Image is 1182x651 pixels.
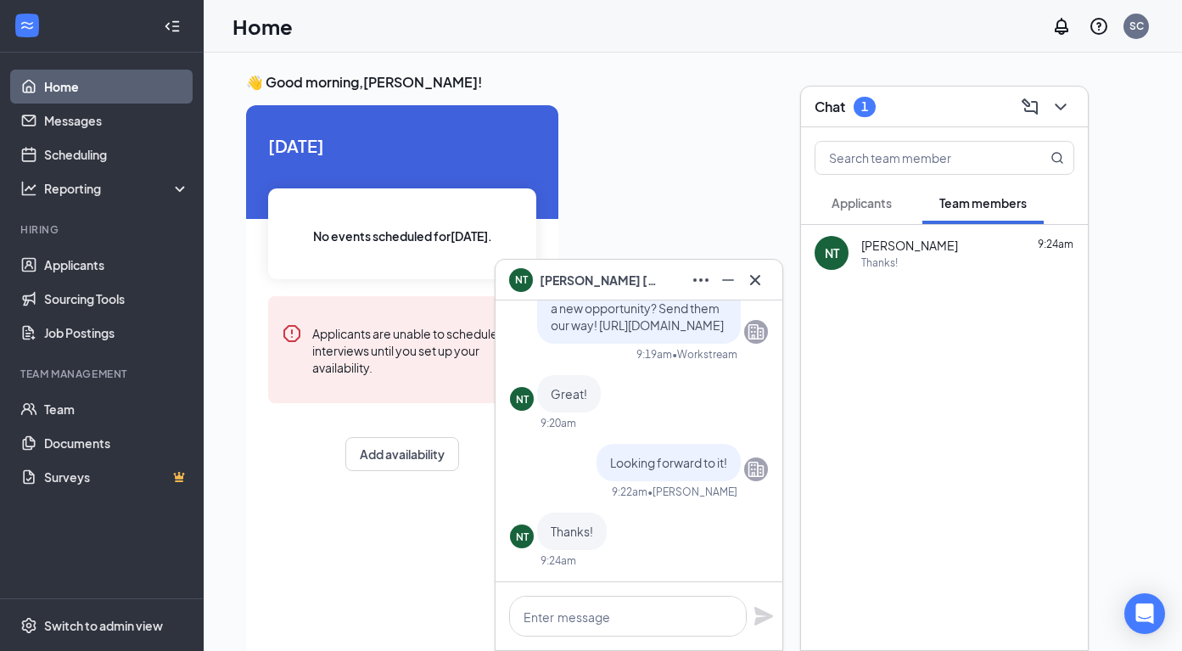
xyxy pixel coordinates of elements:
div: SC [1129,19,1144,33]
a: Messages [44,104,189,137]
div: 9:24am [541,553,576,568]
span: [PERSON_NAME] [861,237,958,254]
svg: Analysis [20,180,37,197]
div: NT [516,392,529,407]
div: 9:20am [541,416,576,430]
div: Switch to admin view [44,617,163,634]
a: Applicants [44,248,189,282]
button: Cross [742,267,769,294]
svg: ComposeMessage [1020,97,1040,117]
span: Looking forward to it! [610,455,727,470]
a: Scheduling [44,137,189,171]
button: ComposeMessage [1017,93,1044,121]
a: SurveysCrown [44,460,189,494]
div: NT [516,530,529,544]
span: Applicants [832,195,892,210]
button: Add availability [345,437,459,471]
button: Ellipses [687,267,714,294]
svg: MagnifyingGlass [1050,151,1064,165]
h3: Chat [815,98,845,116]
span: Thanks! [551,524,593,539]
svg: QuestionInfo [1089,16,1109,36]
input: Search team member [815,142,1017,174]
div: Applicants are unable to schedule interviews until you set up your availability. [312,323,523,376]
svg: Error [282,323,302,344]
span: No events scheduled for [DATE] . [313,227,492,245]
div: Reporting [44,180,190,197]
h3: 👋 Good morning, [PERSON_NAME] ! [246,73,1140,92]
div: 1 [861,99,868,114]
svg: Cross [745,270,765,290]
a: Team [44,392,189,426]
a: Documents [44,426,189,460]
div: 9:22am [612,485,647,499]
svg: Collapse [164,18,181,35]
div: Open Intercom Messenger [1124,593,1165,634]
a: Job Postings [44,316,189,350]
div: Thanks! [861,255,898,270]
svg: ChevronDown [1050,97,1071,117]
div: 9:19am [636,347,672,362]
span: • Workstream [672,347,737,362]
svg: Ellipses [691,270,711,290]
svg: Company [746,322,766,342]
a: Sourcing Tools [44,282,189,316]
button: Minimize [714,267,742,294]
div: NT [825,244,839,261]
svg: WorkstreamLogo [19,17,36,34]
span: Great! [551,386,587,401]
span: 9:24am [1038,238,1073,250]
svg: Settings [20,617,37,634]
span: [PERSON_NAME] [PERSON_NAME] [540,271,658,289]
svg: Minimize [718,270,738,290]
svg: Notifications [1051,16,1072,36]
span: [DATE] [268,132,536,159]
span: Team members [939,195,1027,210]
svg: Plane [753,606,774,626]
a: Home [44,70,189,104]
h1: Home [232,12,293,41]
span: • [PERSON_NAME] [647,485,737,499]
button: ChevronDown [1047,93,1074,121]
div: Team Management [20,367,186,381]
div: Hiring [20,222,186,237]
svg: Company [746,459,766,480]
